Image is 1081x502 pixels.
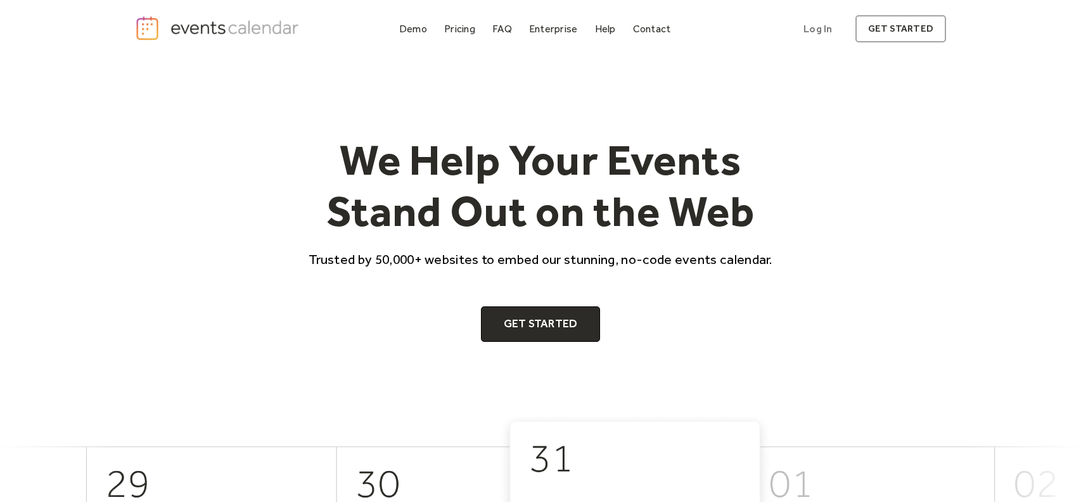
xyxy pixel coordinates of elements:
[633,25,671,32] div: Contact
[297,250,784,268] p: Trusted by 50,000+ websites to embed our stunning, no-code events calendar.
[628,20,676,37] a: Contact
[524,20,582,37] a: Enterprise
[394,20,432,37] a: Demo
[444,25,475,32] div: Pricing
[492,25,512,32] div: FAQ
[791,15,845,42] a: Log In
[590,20,621,37] a: Help
[487,20,517,37] a: FAQ
[595,25,616,32] div: Help
[135,15,302,41] a: home
[481,306,601,342] a: Get Started
[855,15,946,42] a: get started
[529,25,577,32] div: Enterprise
[297,134,784,237] h1: We Help Your Events Stand Out on the Web
[439,20,480,37] a: Pricing
[399,25,427,32] div: Demo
